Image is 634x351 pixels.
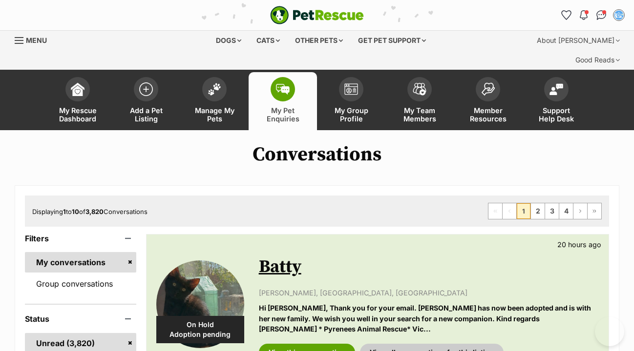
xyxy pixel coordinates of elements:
a: Next page [573,203,587,219]
div: Good Reads [569,50,627,70]
img: susan bullen profile pic [614,10,624,20]
span: Page 1 [517,203,530,219]
span: First page [488,203,502,219]
a: Group conversations [25,273,136,294]
img: Batty [156,260,244,348]
span: Manage My Pets [192,106,236,123]
img: dashboard-icon-eb2f2d2d3e046f16d808141f083e7271f6b2e854fb5c12c21221c1fb7104beca.svg [71,82,85,96]
img: chat-41dd97257d64d25036548639549fe6c8038ab92f7586957e7f3b1b290dea8141.svg [596,10,607,20]
a: Page 3 [545,203,559,219]
img: notifications-46538b983faf8c2785f20acdc204bb7945ddae34d4c08c2a6579f10ce5e182be.svg [580,10,588,20]
div: Cats [250,31,287,50]
a: Page 4 [559,203,573,219]
a: Support Help Desk [522,72,591,130]
p: Hi [PERSON_NAME], Thank you for your email. [PERSON_NAME] has now been adopted and is with her ne... [259,303,599,334]
span: My Group Profile [329,106,373,123]
button: Notifications [576,7,592,23]
p: 20 hours ago [557,239,601,250]
img: team-members-icon-5396bd8760b3fe7c0b43da4ab00e1e3bb1a5d9ba89233759b79545d2d3fc5d0d.svg [413,83,426,96]
div: Other pets [288,31,350,50]
img: group-profile-icon-3fa3cf56718a62981997c0bc7e787c4b2cf8bcc04b72c1350f741eb67cf2f40e.svg [344,83,358,95]
header: Status [25,314,136,323]
a: Manage My Pets [180,72,249,130]
a: Batty [259,256,301,278]
nav: Pagination [488,203,602,219]
header: Filters [25,234,136,243]
a: My Group Profile [317,72,385,130]
ul: Account quick links [558,7,627,23]
button: My account [611,7,627,23]
strong: 10 [72,208,79,215]
a: PetRescue [270,6,364,24]
span: Previous page [503,203,516,219]
a: My conversations [25,252,136,273]
strong: 1 [63,208,66,215]
a: Last page [588,203,601,219]
span: My Team Members [398,106,442,123]
p: [PERSON_NAME], [GEOGRAPHIC_DATA], [GEOGRAPHIC_DATA] [259,288,599,298]
div: Dogs [209,31,248,50]
a: Favourites [558,7,574,23]
strong: 3,820 [85,208,104,215]
span: Add a Pet Listing [124,106,168,123]
img: member-resources-icon-8e73f808a243e03378d46382f2149f9095a855e16c252ad45f914b54edf8863c.svg [481,82,495,96]
span: Support Help Desk [534,106,578,123]
span: Menu [26,36,47,44]
span: Adoption pending [156,330,244,339]
a: Conversations [593,7,609,23]
a: Add a Pet Listing [112,72,180,130]
iframe: Help Scout Beacon - Open [595,317,624,346]
a: My Pet Enquiries [249,72,317,130]
span: My Pet Enquiries [261,106,305,123]
img: add-pet-listing-icon-0afa8454b4691262ce3f59096e99ab1cd57d4a30225e0717b998d2c9b9846f56.svg [139,82,153,96]
a: Menu [15,31,54,48]
img: logo-e224e6f780fb5917bec1dbf3a21bbac754714ae5b6737aabdf751b685950b380.svg [270,6,364,24]
img: manage-my-pets-icon-02211641906a0b7f246fdf0571729dbe1e7629f14944591b6c1af311fb30b64b.svg [208,83,221,96]
span: Displaying to of Conversations [32,208,148,215]
img: help-desk-icon-fdf02630f3aa405de69fd3d07c3f3aa587a6932b1a1747fa1d2bba05be0121f9.svg [549,83,563,95]
a: Page 2 [531,203,545,219]
img: pet-enquiries-icon-7e3ad2cf08bfb03b45e93fb7055b45f3efa6380592205ae92323e6603595dc1f.svg [276,84,290,95]
div: About [PERSON_NAME] [530,31,627,50]
a: My Rescue Dashboard [43,72,112,130]
span: Member Resources [466,106,510,123]
span: My Rescue Dashboard [56,106,100,123]
div: Get pet support [351,31,433,50]
div: On Hold [156,316,244,343]
a: My Team Members [385,72,454,130]
a: Member Resources [454,72,522,130]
